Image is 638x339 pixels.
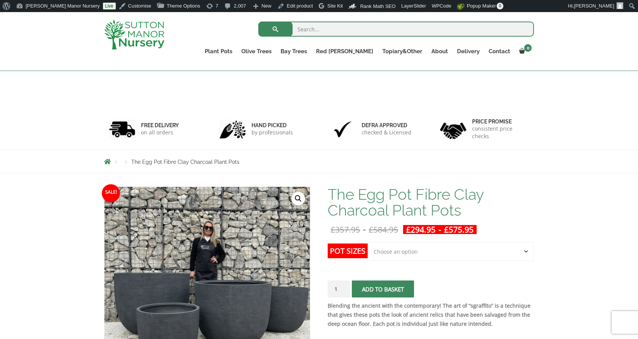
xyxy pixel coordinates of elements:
img: 4.jpg [440,118,466,141]
span: £ [406,224,411,235]
a: Contact [484,46,515,57]
a: Delivery [452,46,484,57]
bdi: 294.95 [406,224,436,235]
img: 1.jpg [109,120,135,139]
p: on all orders [141,129,179,136]
strong: Blending the ancient with the contemporary! The art of “sgraffito” is a technique that gives thes... [328,302,531,327]
label: Pot Sizes [328,243,368,258]
span: [PERSON_NAME] [574,3,614,9]
span: Site Kit [327,3,343,9]
img: 3.jpg [330,120,356,139]
a: Red [PERSON_NAME] [311,46,378,57]
p: checked & Licensed [362,129,411,136]
a: Olive Trees [237,46,276,57]
span: 0 [524,44,532,52]
del: - [328,225,401,234]
span: £ [331,224,335,235]
p: by professionals [252,129,293,136]
a: View full-screen image gallery [291,192,305,205]
input: Product quantity [328,280,350,297]
a: Topiary&Other [378,46,427,57]
span: The Egg Pot Fibre Clay Charcoal Plant Pots [131,159,239,165]
a: Live [103,3,116,9]
span: Sale! [102,184,120,202]
ins: - [403,225,477,234]
bdi: 575.95 [444,224,474,235]
a: 0 [515,46,534,57]
img: logo [104,20,164,49]
a: About [427,46,452,57]
span: 0 [497,3,503,9]
span: Rank Math SEO [360,3,396,9]
h6: hand picked [252,122,293,129]
nav: Breadcrumbs [104,159,534,165]
h6: FREE DELIVERY [141,122,179,129]
span: £ [369,224,373,235]
p: consistent price checks [472,125,529,140]
h1: The Egg Pot Fibre Clay Charcoal Plant Pots [328,186,534,218]
button: Add to basket [352,280,414,297]
bdi: 584.95 [369,224,398,235]
span: £ [444,224,449,235]
input: Search... [258,22,534,37]
img: 2.jpg [219,120,246,139]
a: Bay Trees [276,46,311,57]
bdi: 357.95 [331,224,360,235]
a: Plant Pots [200,46,237,57]
h6: Price promise [472,118,529,125]
h6: Defra approved [362,122,411,129]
